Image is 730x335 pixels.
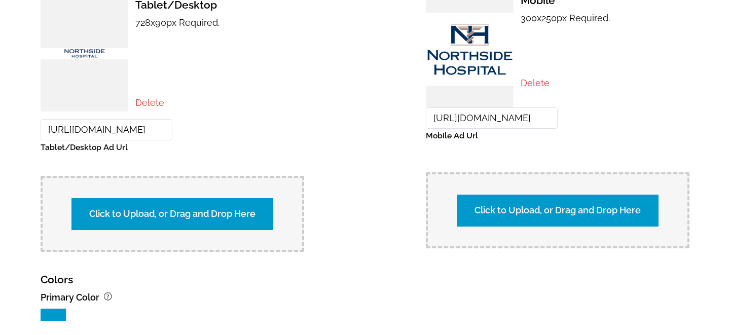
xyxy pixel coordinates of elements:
[41,292,99,303] b: Primary Color
[135,97,164,108] a: Delete
[521,10,689,75] p: 300x250px Required.
[41,48,128,59] img: gfl%2Fgallery%2Fundefined%2F880e342a-fa14-486b-9bc9-c746a6fe60a2
[71,198,273,230] label: Click to Upload, or Drag and Drop Here
[41,140,172,155] label: Tablet/Desktop Ad Url
[41,270,73,289] h3: Colors
[135,15,304,95] p: 728x90px Required.
[457,195,659,226] label: Click to Upload, or Drag and Drop Here
[426,129,558,143] label: Mobile Ad Url
[426,13,514,86] img: gfl%2Fgallery%2Fundefined%2F984d1db8-69cb-4dcd-98dc-2f27a1dd9fd1
[106,293,109,300] tspan: ?
[521,78,550,88] a: Delete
